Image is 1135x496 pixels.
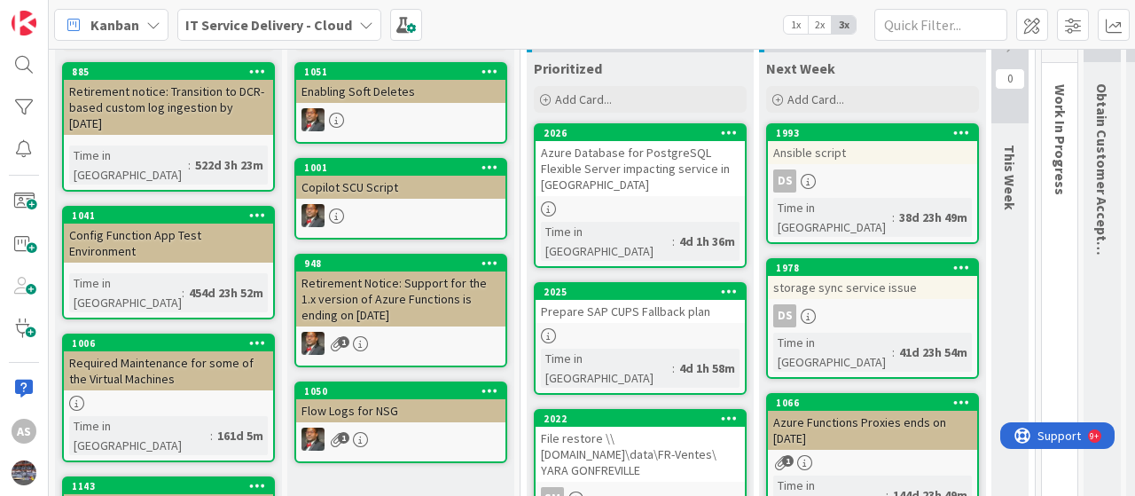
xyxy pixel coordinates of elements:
[12,11,36,35] img: Visit kanbanzone.com
[64,335,273,390] div: 1006Required Maintenance for some of the Virtual Machines
[210,426,213,445] span: :
[536,125,745,196] div: 2026Azure Database for PostgreSQL Flexible Server impacting service in [GEOGRAPHIC_DATA]
[185,16,352,34] b: IT Service Delivery - Cloud
[832,16,856,34] span: 3x
[294,158,507,240] a: 1001Copilot SCU ScriptDP
[296,272,505,327] div: Retirement Notice: Support for the 1.x version of Azure Functions is ending on [DATE]
[672,358,675,378] span: :
[296,204,505,227] div: DP
[766,258,979,379] a: 1978storage sync service issueDSTime in [GEOGRAPHIC_DATA]:41d 23h 54m
[536,411,745,482] div: 2022File restore \\[DOMAIN_NAME]\data\FR-Ventes\ YARA GONFREVILLE
[294,382,507,463] a: 1050Flow Logs for NSGDP
[191,155,268,175] div: 522d 3h 23m
[294,254,507,367] a: 948Retirement Notice: Support for the 1.x version of Azure Functions is ending on [DATE]DP
[72,337,273,350] div: 1006
[301,332,325,355] img: DP
[90,7,98,21] div: 9+
[37,3,81,24] span: Support
[544,127,745,139] div: 2026
[995,68,1025,90] span: 0
[12,419,36,444] div: AS
[188,155,191,175] span: :
[768,141,977,164] div: Ansible script
[536,284,745,323] div: 2025Prepare SAP CUPS Fallback plan
[296,176,505,199] div: Copilot SCU Script
[64,335,273,351] div: 1006
[895,208,972,227] div: 38d 23h 49m
[64,64,273,80] div: 885
[296,160,505,176] div: 1001
[534,282,747,395] a: 2025Prepare SAP CUPS Fallback planTime in [GEOGRAPHIC_DATA]:4d 1h 58m
[536,427,745,482] div: File restore \\[DOMAIN_NAME]\data\FR-Ventes\ YARA GONFREVILLE
[544,413,745,425] div: 2022
[1001,145,1019,210] span: This Week
[768,260,977,276] div: 1978
[296,383,505,399] div: 1050
[296,383,505,422] div: 1050Flow Logs for NSG
[768,169,977,193] div: DS
[536,125,745,141] div: 2026
[296,64,505,80] div: 1051
[773,198,892,237] div: Time in [GEOGRAPHIC_DATA]
[895,342,972,362] div: 41d 23h 54m
[62,334,275,462] a: 1006Required Maintenance for some of the Virtual MachinesTime in [GEOGRAPHIC_DATA]:161d 5m
[536,284,745,300] div: 2025
[90,14,139,35] span: Kanban
[534,123,747,268] a: 2026Azure Database for PostgreSQL Flexible Server impacting service in [GEOGRAPHIC_DATA]Time in [...
[544,286,745,298] div: 2025
[1093,83,1111,272] span: Obtain Customer Acceptance
[768,125,977,141] div: 1993
[69,273,182,312] div: Time in [GEOGRAPHIC_DATA]
[301,108,325,131] img: DP
[72,66,273,78] div: 885
[296,332,505,355] div: DP
[69,146,188,185] div: Time in [GEOGRAPHIC_DATA]
[296,108,505,131] div: DP
[304,161,505,174] div: 1001
[184,283,268,303] div: 454d 23h 52m
[773,304,796,327] div: DS
[536,141,745,196] div: Azure Database for PostgreSQL Flexible Server impacting service in [GEOGRAPHIC_DATA]
[892,342,895,362] span: :
[776,262,977,274] div: 1978
[64,224,273,263] div: Config Function App Test Environment
[64,80,273,135] div: Retirement notice: Transition to DCR-based custom log ingestion by [DATE]
[62,206,275,319] a: 1041Config Function App Test EnvironmentTime in [GEOGRAPHIC_DATA]:454d 23h 52m
[296,160,505,199] div: 1001Copilot SCU Script
[874,9,1007,41] input: Quick Filter...
[672,232,675,251] span: :
[534,59,602,77] span: Prioritized
[541,222,672,261] div: Time in [GEOGRAPHIC_DATA]
[787,91,844,107] span: Add Card...
[304,385,505,398] div: 1050
[768,260,977,299] div: 1978storage sync service issue
[338,336,349,348] span: 1
[72,209,273,222] div: 1041
[536,300,745,323] div: Prepare SAP CUPS Fallback plan
[304,257,505,270] div: 948
[808,16,832,34] span: 2x
[675,358,740,378] div: 4d 1h 58m
[776,127,977,139] div: 1993
[296,256,505,327] div: 948Retirement Notice: Support for the 1.x version of Azure Functions is ending on [DATE]
[64,208,273,263] div: 1041Config Function App Test Environment
[766,123,979,244] a: 1993Ansible scriptDSTime in [GEOGRAPHIC_DATA]:38d 23h 49m
[536,411,745,427] div: 2022
[62,62,275,192] a: 885Retirement notice: Transition to DCR-based custom log ingestion by [DATE]Time in [GEOGRAPHIC_D...
[768,304,977,327] div: DS
[64,208,273,224] div: 1041
[768,411,977,450] div: Azure Functions Proxies ends on [DATE]
[766,59,835,77] span: Next Week
[1052,84,1069,195] span: Work In Progress
[296,80,505,103] div: Enabling Soft Deletes
[64,478,273,494] div: 1143
[768,125,977,164] div: 1993Ansible script
[675,232,740,251] div: 4d 1h 36m
[773,169,796,193] div: DS
[301,428,325,451] img: DP
[301,204,325,227] img: DP
[784,16,808,34] span: 1x
[213,426,268,445] div: 161d 5m
[768,395,977,411] div: 1066
[555,91,612,107] span: Add Card...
